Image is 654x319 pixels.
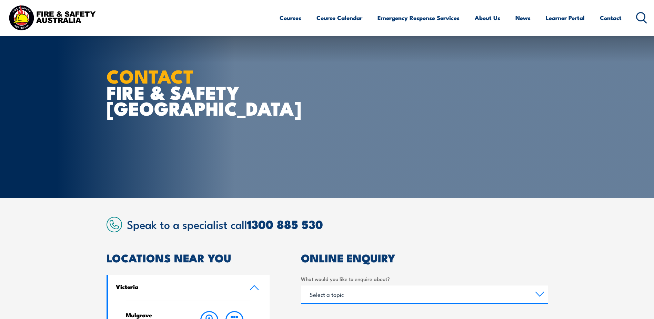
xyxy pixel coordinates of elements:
[116,283,239,290] h4: Victoria
[280,9,301,27] a: Courses
[546,9,585,27] a: Learner Portal
[107,253,270,262] h2: LOCATIONS NEAR YOU
[316,9,362,27] a: Course Calendar
[126,311,183,319] h4: Mulgrave
[108,275,270,300] a: Victoria
[600,9,622,27] a: Contact
[515,9,531,27] a: News
[127,218,548,230] h2: Speak to a specialist call
[475,9,500,27] a: About Us
[378,9,460,27] a: Emergency Response Services
[247,215,323,233] a: 1300 885 530
[301,253,548,262] h2: ONLINE ENQUIRY
[107,68,277,116] h1: FIRE & SAFETY [GEOGRAPHIC_DATA]
[107,61,194,90] strong: CONTACT
[301,275,548,283] label: What would you like to enquire about?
